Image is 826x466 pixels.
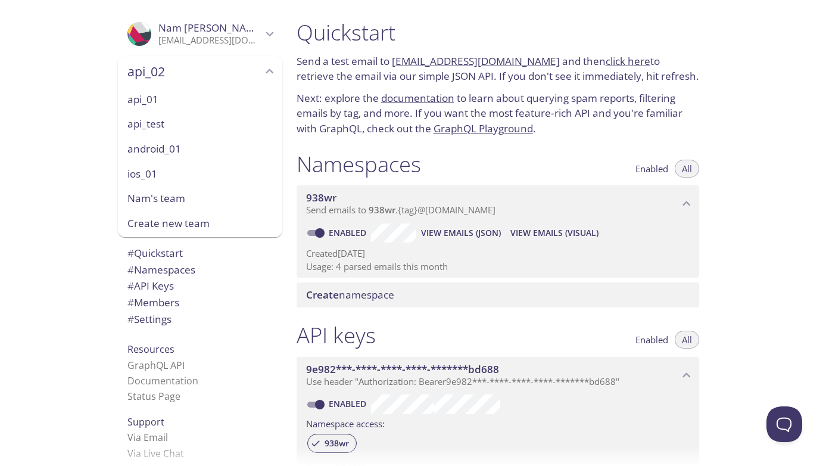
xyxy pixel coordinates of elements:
[127,263,195,277] span: Namespaces
[118,278,282,294] div: API Keys
[392,54,560,68] a: [EMAIL_ADDRESS][DOMAIN_NAME]
[118,14,282,54] div: Nam Kevin
[766,406,802,442] iframe: Help Scout Beacon - Open
[127,246,134,260] span: #
[317,438,356,449] span: 938wr
[127,191,273,206] span: Nam's team
[127,296,134,309] span: #
[369,204,395,216] span: 938wr
[127,415,164,428] span: Support
[606,54,650,68] a: click here
[127,359,185,372] a: GraphQL API
[421,226,501,240] span: View Emails (JSON)
[306,260,690,273] p: Usage: 4 parsed emails this month
[297,185,699,222] div: 938wr namespace
[118,56,282,87] div: api_02
[297,282,699,307] div: Create namespace
[506,223,603,243] button: View Emails (Visual)
[127,279,174,293] span: API Keys
[118,245,282,262] div: Quickstart
[327,398,371,409] a: Enabled
[306,288,394,302] span: namespace
[127,374,198,387] a: Documentation
[127,431,168,444] a: Via Email
[297,54,699,84] p: Send a test email to and then to retrieve the email via our simple JSON API. If you don't see it ...
[628,160,675,178] button: Enabled
[127,390,180,403] a: Status Page
[297,151,421,178] h1: Namespaces
[127,141,273,157] span: android_01
[327,227,371,238] a: Enabled
[118,111,282,136] div: api_test
[127,312,172,326] span: Settings
[127,116,273,132] span: api_test
[118,311,282,328] div: Team Settings
[306,288,339,302] span: Create
[307,434,357,453] div: 938wr
[118,136,282,161] div: android_01
[628,331,675,349] button: Enabled
[675,160,699,178] button: All
[416,223,506,243] button: View Emails (JSON)
[297,19,699,46] h1: Quickstart
[297,91,699,136] p: Next: explore the to learn about querying spam reports, filtering emails by tag, and more. If you...
[127,343,174,356] span: Resources
[118,186,282,211] div: Nam's team
[127,279,134,293] span: #
[118,294,282,311] div: Members
[306,191,336,204] span: 938wr
[118,87,282,112] div: api_01
[118,262,282,278] div: Namespaces
[127,296,179,309] span: Members
[118,161,282,187] div: ios_01
[127,263,134,277] span: #
[118,211,282,237] div: Create new team
[306,204,495,216] span: Send emails to . {tag} @[DOMAIN_NAME]
[127,63,262,80] span: api_02
[127,92,273,107] span: api_01
[434,122,533,135] a: GraphQL Playground
[675,331,699,349] button: All
[158,21,264,35] span: Nam [PERSON_NAME]
[510,226,599,240] span: View Emails (Visual)
[158,35,262,46] p: [EMAIL_ADDRESS][DOMAIN_NAME]
[127,312,134,326] span: #
[306,247,690,260] p: Created [DATE]
[127,216,273,231] span: Create new team
[381,91,454,105] a: documentation
[306,414,385,431] label: Namespace access:
[127,166,273,182] span: ios_01
[297,322,376,349] h1: API keys
[127,246,183,260] span: Quickstart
